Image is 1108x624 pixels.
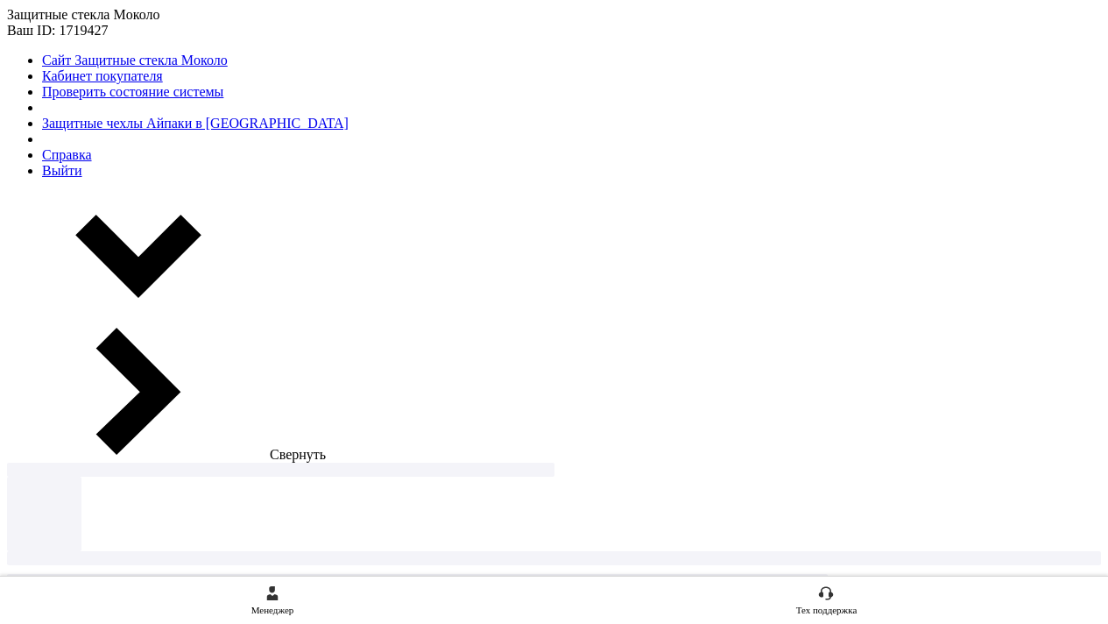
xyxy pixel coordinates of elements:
div: Ваш ID: 1719427 [57,26,210,42]
span: Готовится к отправке [61,289,193,305]
span: Заказы и сообщения [51,109,175,124]
span: Оплаченные [61,265,137,280]
span: Новые [61,166,100,181]
span: Передзамовлення [PERSON_NAME] [61,429,205,460]
input: Поиск [9,61,207,93]
span: Ждем поступления на склад [61,315,205,346]
span: Передзамовлення [PERSON_NAME] [61,470,205,501]
span: Сообщения [51,521,119,537]
span: Выполненные [61,216,145,231]
span: Покупатели [51,551,123,567]
span: Отмененные [61,240,138,256]
span: Защитные стекла Moколо [57,11,188,26]
span: Недозвонились [61,379,154,395]
span: 3 [184,138,201,153]
span: Ожидаем оплату [61,404,164,420]
span: Принятые [61,191,122,207]
span: Заказы [51,138,94,154]
span: Набрать позже [61,355,152,371]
